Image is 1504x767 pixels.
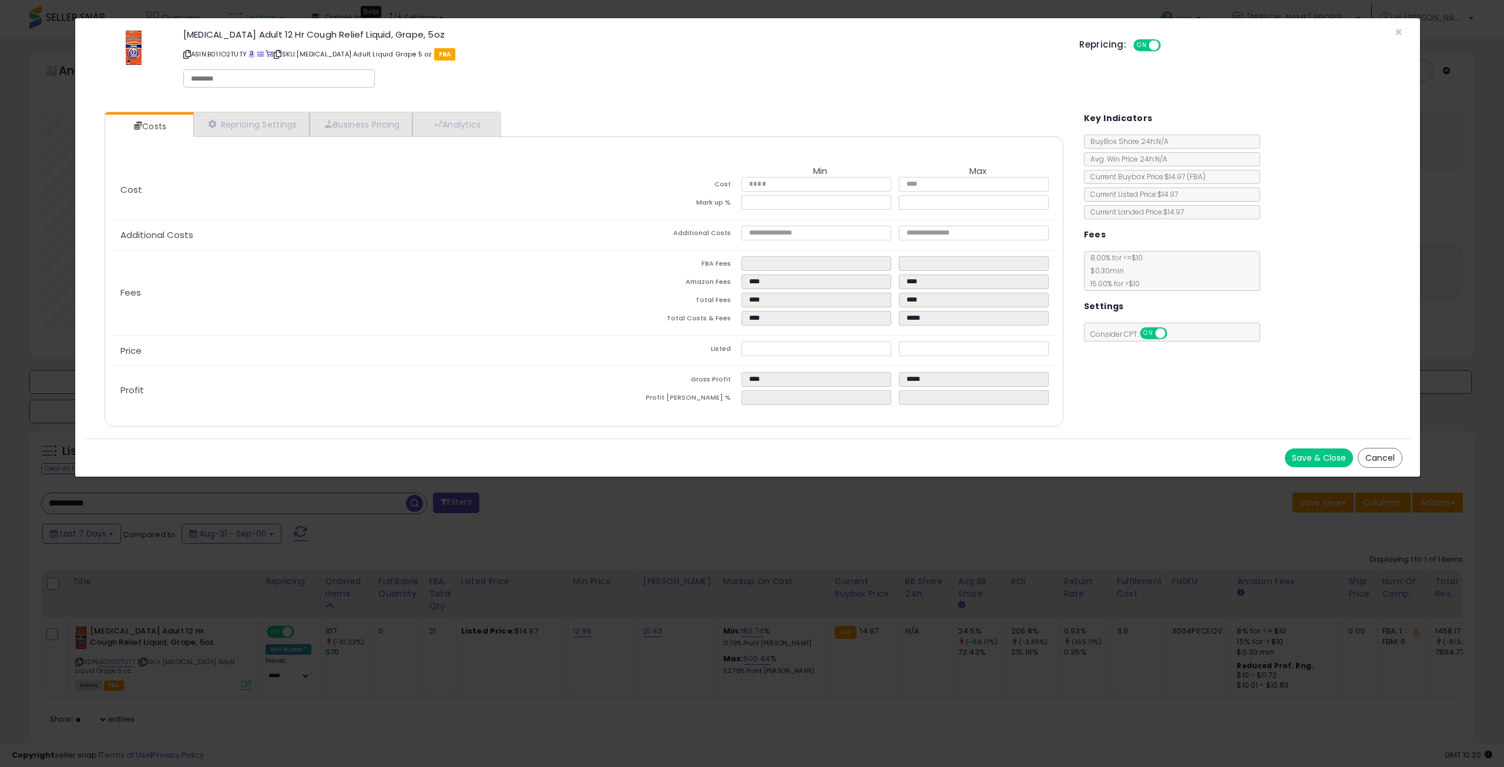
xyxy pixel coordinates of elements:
[1159,41,1178,51] span: OFF
[1164,172,1206,182] span: $14.97
[111,288,584,297] p: Fees
[310,112,412,136] a: Business Pricing
[1085,207,1184,217] span: Current Landed Price: $14.97
[1084,227,1106,242] h5: Fees
[105,115,192,138] a: Costs
[1085,279,1140,289] span: 15.00 % for > $10
[1187,172,1206,182] span: ( FBA )
[412,112,499,136] a: Analytics
[584,341,741,360] td: Listed
[1358,448,1402,468] button: Cancel
[741,166,899,177] th: Min
[111,346,584,356] p: Price
[1085,154,1167,164] span: Avg. Win Price 24h: N/A
[584,390,741,408] td: Profit [PERSON_NAME] %
[1285,448,1353,467] button: Save & Close
[1085,136,1169,146] span: BuyBox Share 24h: N/A
[899,166,1056,177] th: Max
[1084,111,1153,126] h5: Key Indicators
[111,185,584,195] p: Cost
[249,49,255,59] a: BuyBox page
[1134,41,1149,51] span: ON
[584,256,741,274] td: FBA Fees
[584,372,741,390] td: Gross Profit
[434,48,456,61] span: FBA
[1085,253,1143,289] span: 8.00 % for <= $10
[584,177,741,195] td: Cost
[1079,40,1126,49] h5: Repricing:
[183,30,1062,39] h3: [MEDICAL_DATA] Adult 12 Hr Cough Relief Liquid, Grape, 5oz
[1141,329,1156,339] span: ON
[1085,189,1178,199] span: Current Listed Price: $14.97
[584,274,741,293] td: Amazon Fees
[1395,24,1402,41] span: ×
[584,195,741,213] td: Mark up %
[111,230,584,240] p: Additional Costs
[1085,266,1124,276] span: $0.30 min
[111,386,584,395] p: Profit
[125,30,142,65] img: 51i1rQKdvbL._SL60_.jpg
[1085,329,1183,339] span: Consider CPT:
[193,112,310,136] a: Repricing Settings
[584,226,741,244] td: Additional Costs
[1085,172,1206,182] span: Current Buybox Price:
[1165,329,1184,339] span: OFF
[1084,299,1124,314] h5: Settings
[266,49,272,59] a: Your listing only
[584,293,741,311] td: Total Fees
[257,49,264,59] a: All offer listings
[584,311,741,329] td: Total Costs & Fees
[183,45,1062,63] p: ASIN: B011O2TUTY | SKU: [MEDICAL_DATA] Adult Liquid Grape 5 oz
